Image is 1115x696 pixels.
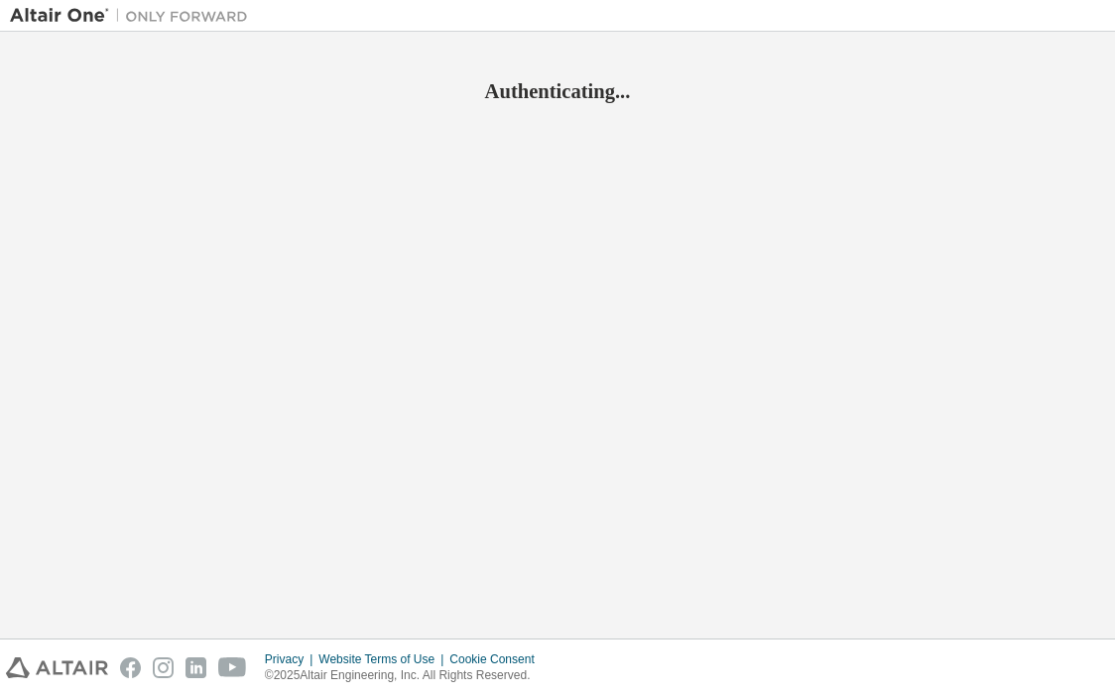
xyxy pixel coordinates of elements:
img: youtube.svg [218,657,247,678]
img: instagram.svg [153,657,174,678]
img: facebook.svg [120,657,141,678]
div: Website Terms of Use [318,651,449,667]
img: Altair One [10,6,258,26]
h2: Authenticating... [10,78,1105,104]
div: Privacy [265,651,318,667]
p: © 2025 Altair Engineering, Inc. All Rights Reserved. [265,667,547,684]
div: Cookie Consent [449,651,546,667]
img: altair_logo.svg [6,657,108,678]
img: linkedin.svg [186,657,206,678]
